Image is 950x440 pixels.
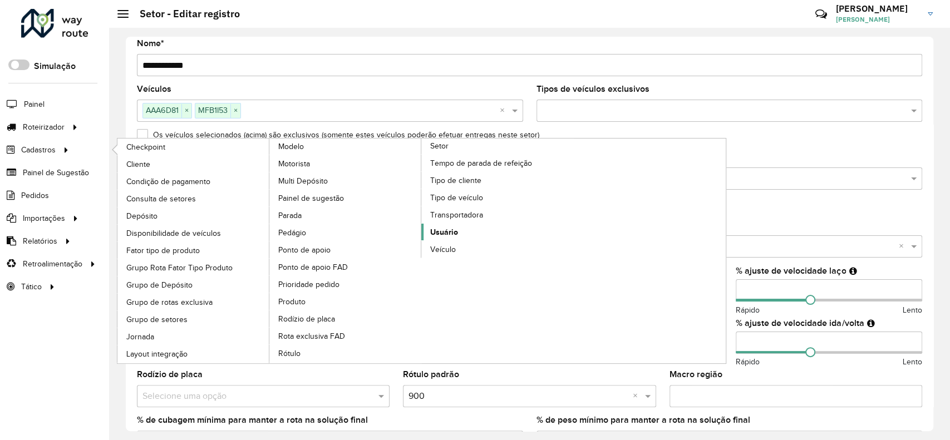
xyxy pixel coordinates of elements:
[126,314,188,325] span: Grupo de setores
[430,192,483,204] span: Tipo de veículo
[269,172,422,189] a: Multi Depósito
[278,244,331,256] span: Ponto de apoio
[34,60,76,73] label: Simulação
[903,304,922,316] span: Lento
[633,389,642,403] span: Clear all
[500,104,509,117] span: Clear all
[117,276,270,293] a: Grupo de Depósito
[117,259,270,276] a: Grupo Rota Fator Tipo Produto
[117,311,270,328] a: Grupo de setores
[278,296,306,308] span: Produto
[421,155,574,171] a: Tempo de parada de refeição
[269,276,422,293] a: Prioridade pedido
[126,296,213,308] span: Grupo de rotas exclusiva
[836,3,919,14] h3: [PERSON_NAME]
[278,158,310,170] span: Motorista
[278,210,302,221] span: Parada
[269,310,422,327] a: Rodízio de placa
[23,167,89,179] span: Painel de Sugestão
[126,176,210,187] span: Condição de pagamento
[421,189,574,206] a: Tipo de veículo
[670,368,722,381] label: Macro região
[23,121,65,133] span: Roteirizador
[269,345,422,362] a: Rótulo
[278,330,345,342] span: Rota exclusiva FAD
[117,225,270,241] a: Disponibilidade de veículos
[278,192,344,204] span: Painel de sugestão
[849,266,857,275] em: Ajuste de velocidade do veículo entre clientes
[430,157,532,169] span: Tempo de parada de refeição
[269,139,574,363] a: Setor
[117,173,270,190] a: Condição de pagamento
[126,228,221,239] span: Disponibilidade de veículos
[269,190,422,206] a: Painel de sugestão
[21,144,56,156] span: Cadastros
[421,172,574,189] a: Tipo de cliente
[117,139,270,155] a: Checkpoint
[117,190,270,207] a: Consulta de setores
[126,262,233,274] span: Grupo Rota Fator Tipo Produto
[126,193,196,205] span: Consulta de setores
[24,98,45,110] span: Painel
[736,317,864,330] label: % ajuste de velocidade ida/volta
[736,356,760,368] span: Rápido
[23,235,57,247] span: Relatórios
[137,129,539,141] label: Os veículos selecionados (acima) são exclusivos (somente estes veículos poderão efetuar entregas ...
[195,103,230,117] span: MFB1I53
[430,226,458,238] span: Usuário
[117,139,422,363] a: Modelo
[867,319,874,328] em: Ajuste de velocidade do veículo entre a saída do depósito até o primeiro cliente e a saída do últ...
[117,328,270,345] a: Jornada
[126,348,188,360] span: Layout integração
[137,368,203,381] label: Rodízio de placa
[736,304,760,316] span: Rápido
[269,259,422,275] a: Ponto de apoio FAD
[269,224,422,241] a: Pedágio
[278,261,348,273] span: Ponto de apoio FAD
[278,313,335,325] span: Rodízio de placa
[21,190,49,201] span: Pedidos
[278,227,306,239] span: Pedágio
[536,413,750,427] label: % de peso mínimo para manter a rota na solução final
[536,82,649,96] label: Tipos de veículos exclusivos
[126,141,165,153] span: Checkpoint
[278,348,301,359] span: Rótulo
[430,244,456,255] span: Veículo
[117,345,270,362] a: Layout integração
[117,294,270,310] a: Grupo de rotas exclusiva
[21,281,42,293] span: Tático
[23,258,82,270] span: Retroalimentação
[278,279,339,290] span: Prioridade pedido
[126,210,157,222] span: Depósito
[421,206,574,223] a: Transportadora
[278,141,304,152] span: Modelo
[126,331,154,343] span: Jornada
[126,279,193,291] span: Grupo de Depósito
[117,242,270,259] a: Fator tipo de produto
[421,224,574,240] a: Usuário
[430,209,483,221] span: Transportadora
[269,241,422,258] a: Ponto de apoio
[181,104,191,117] span: ×
[430,140,449,152] span: Setor
[126,245,200,256] span: Fator tipo de produto
[230,104,240,117] span: ×
[269,155,422,172] a: Motorista
[137,413,368,427] label: % de cubagem mínima para manter a rota na solução final
[278,175,328,187] span: Multi Depósito
[430,175,481,186] span: Tipo de cliente
[903,356,922,368] span: Lento
[736,264,846,278] label: % ajuste de velocidade laço
[117,207,270,224] a: Depósito
[23,212,65,224] span: Importações
[129,8,240,20] h2: Setor - Editar registro
[137,82,171,96] label: Veículos
[126,159,150,170] span: Cliente
[269,207,422,224] a: Parada
[809,2,833,26] a: Contato Rápido
[836,14,919,24] span: [PERSON_NAME]
[143,103,181,117] span: AAA6D81
[137,37,164,50] label: Nome
[269,293,422,310] a: Produto
[421,241,574,258] a: Veículo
